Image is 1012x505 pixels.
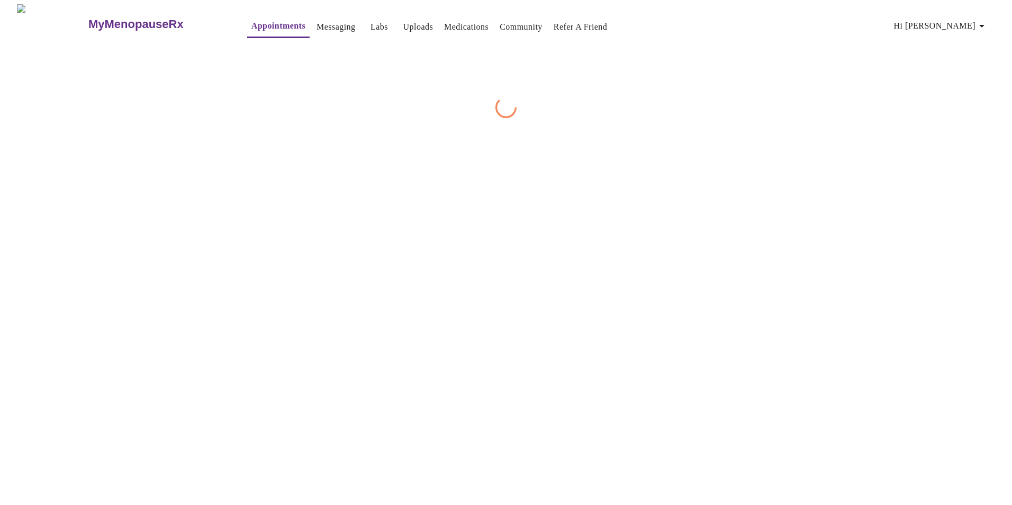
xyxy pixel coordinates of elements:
[17,4,87,44] img: MyMenopauseRx Logo
[247,15,310,38] button: Appointments
[87,6,225,43] a: MyMenopauseRx
[399,16,438,38] button: Uploads
[312,16,359,38] button: Messaging
[500,20,543,34] a: Community
[88,17,184,31] h3: MyMenopauseRx
[440,16,493,38] button: Medications
[403,20,433,34] a: Uploads
[363,16,396,38] button: Labs
[317,20,355,34] a: Messaging
[890,15,992,37] button: Hi [PERSON_NAME]
[251,19,305,33] a: Appointments
[444,20,489,34] a: Medications
[894,19,988,33] span: Hi [PERSON_NAME]
[495,16,547,38] button: Community
[549,16,612,38] button: Refer a Friend
[371,20,388,34] a: Labs
[554,20,608,34] a: Refer a Friend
